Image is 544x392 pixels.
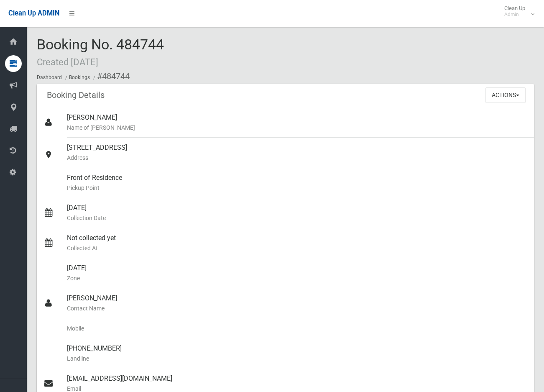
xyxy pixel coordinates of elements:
[67,138,527,168] div: [STREET_ADDRESS]
[67,243,527,253] small: Collected At
[67,288,527,318] div: [PERSON_NAME]
[69,74,90,80] a: Bookings
[67,108,527,138] div: [PERSON_NAME]
[67,153,527,163] small: Address
[8,9,59,17] span: Clean Up ADMIN
[67,338,527,369] div: [PHONE_NUMBER]
[67,213,527,223] small: Collection Date
[37,74,62,80] a: Dashboard
[500,5,534,18] span: Clean Up
[504,11,525,18] small: Admin
[67,168,527,198] div: Front of Residence
[67,183,527,193] small: Pickup Point
[67,123,527,133] small: Name of [PERSON_NAME]
[91,69,130,84] li: #484744
[67,198,527,228] div: [DATE]
[37,87,115,103] header: Booking Details
[67,228,527,258] div: Not collected yet
[67,303,527,313] small: Contact Name
[67,258,527,288] div: [DATE]
[37,36,164,69] span: Booking No. 484744
[67,273,527,283] small: Zone
[485,87,526,103] button: Actions
[37,56,98,67] small: Created [DATE]
[67,354,527,364] small: Landline
[67,323,527,333] small: Mobile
